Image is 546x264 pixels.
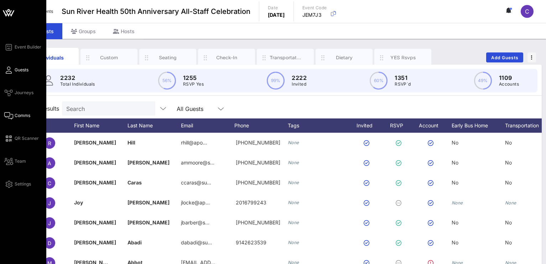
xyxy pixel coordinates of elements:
[388,118,412,133] div: RSVP
[452,219,458,225] span: No
[4,134,39,143] a: QR Scanner
[387,54,419,61] div: YES Rsvps
[452,159,458,166] span: No
[4,157,26,166] a: Team
[288,220,299,225] i: None
[288,160,299,165] i: None
[4,66,28,74] a: Guests
[15,112,30,119] span: Comms
[236,159,280,166] span: +18457629158
[288,140,299,145] i: None
[505,179,512,186] span: No
[74,118,128,133] div: First Name
[128,139,135,146] span: Hill
[395,73,411,82] p: 1351
[452,200,463,205] i: None
[93,54,125,61] div: Custom
[288,180,299,185] i: None
[288,200,299,205] i: None
[128,179,142,186] span: Caras
[48,200,51,206] span: J
[181,133,207,153] p: rhill@apo…
[62,23,104,39] div: Groups
[172,101,229,116] div: All Guests
[48,140,51,146] span: R
[74,179,116,186] span: [PERSON_NAME]
[60,81,95,88] p: Total Individuals
[505,219,512,225] span: No
[15,181,31,187] span: Settings
[152,54,184,61] div: Seating
[292,81,307,88] p: Invited
[62,6,250,17] span: Sun River Health 50th Anniversary All-Staff Celebration
[452,239,458,245] span: No
[491,55,519,60] span: Add Guests
[48,160,51,166] span: A
[74,219,116,225] span: [PERSON_NAME]
[128,219,170,225] span: [PERSON_NAME]
[15,67,28,73] span: Guests
[302,4,327,11] p: Event Code
[505,159,512,166] span: No
[211,54,243,61] div: Check-In
[177,106,203,112] div: All Guests
[4,111,30,120] a: Comms
[236,199,266,205] span: 2016799243
[499,81,519,88] p: Accounts
[452,179,458,186] span: No
[236,239,266,245] span: 9142623539
[4,88,33,97] a: Journeys
[288,240,299,245] i: None
[74,199,83,205] span: Joy
[128,239,142,245] span: Abadi
[521,5,534,18] div: C
[181,153,214,173] p: ammoore@s…
[236,219,280,225] span: 607-437-0421
[15,44,41,50] span: Event Builder
[181,213,209,233] p: jbarber@s…
[348,118,388,133] div: Invited
[236,139,280,146] span: +19172445351
[292,73,307,82] p: 2222
[128,118,181,133] div: Last Name
[74,159,116,166] span: [PERSON_NAME]
[181,233,212,253] p: dabadi@su…
[181,173,211,193] p: ccaras@su…
[505,239,512,245] span: No
[505,139,512,146] span: No
[15,135,39,142] span: QR Scanner
[104,23,143,39] div: Hosts
[452,118,505,133] div: Early Bus Home
[48,220,51,226] span: J
[35,54,66,61] div: Individuals
[395,81,411,88] p: RSVP`d
[328,54,360,61] div: Dietary
[74,139,116,146] span: [PERSON_NAME]
[270,54,301,61] div: Transportation
[268,11,285,19] p: [DATE]
[15,90,33,96] span: Journeys
[15,158,26,164] span: Team
[525,8,529,15] span: C
[181,118,234,133] div: Email
[4,180,31,188] a: Settings
[128,199,170,205] span: [PERSON_NAME]
[183,73,204,82] p: 1255
[234,118,288,133] div: Phone
[60,73,95,82] p: 2232
[128,159,170,166] span: [PERSON_NAME]
[181,193,210,213] p: jlocke@ap…
[412,118,452,133] div: Account
[288,118,348,133] div: Tags
[302,11,327,19] p: JEM7J3
[183,81,204,88] p: RSVP Yes
[236,179,280,186] span: +18455701917
[48,180,51,186] span: C
[486,52,523,62] button: Add Guests
[74,239,116,245] span: [PERSON_NAME]
[452,139,458,146] span: No
[48,240,51,246] span: D
[499,73,519,82] p: 1109
[268,4,285,11] p: Date
[505,200,516,205] i: None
